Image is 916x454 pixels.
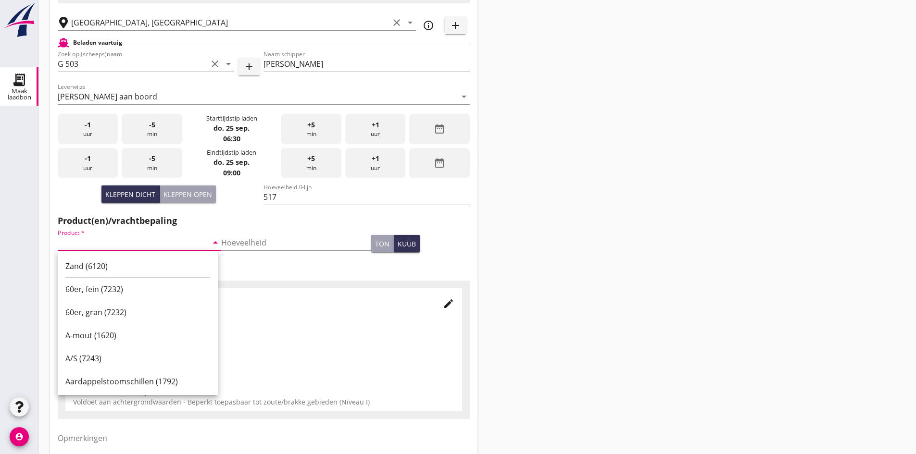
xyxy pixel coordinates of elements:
[73,316,454,328] div: Vergunninghouder
[65,283,210,295] div: 60er, fein (7232)
[58,56,207,72] input: Zoek op (scheeps)naam
[345,114,405,144] div: uur
[264,56,469,72] input: Naam schipper
[391,17,402,28] i: clear
[2,2,37,38] img: logo-small.a267ee39.svg
[375,239,389,249] div: ton
[213,158,250,167] strong: do. 25 sep.
[73,293,427,305] div: Certificaat
[65,353,210,364] div: A/S (7243)
[73,328,454,338] div: DEME Environmental NL
[458,91,470,102] i: arrow_drop_down
[281,114,341,144] div: min
[434,157,445,169] i: date_range
[281,148,341,178] div: min
[423,20,434,31] i: info_outline
[207,148,256,157] div: Eindtijdstip laden
[372,120,379,130] span: +1
[122,148,182,178] div: min
[73,362,454,374] div: Certificaatnummer - Certificaathouder
[434,123,445,135] i: date_range
[307,153,315,164] span: +5
[345,148,405,178] div: uur
[209,58,221,70] i: clear
[65,307,210,318] div: 60er, gran (7232)
[404,17,416,28] i: arrow_drop_down
[163,189,212,199] div: Kleppen open
[223,58,234,70] i: arrow_drop_down
[101,185,160,203] button: Kleppen dicht
[58,214,470,227] h2: Product(en)/vrachtbepaling
[443,298,454,309] i: edit
[371,235,394,252] button: ton
[73,374,454,384] div: ZW-015 - DEME Environmental NL
[85,153,91,164] span: -1
[58,92,157,101] div: [PERSON_NAME] aan boord
[58,264,470,277] h2: Certificaten/regelgeving
[243,61,255,73] i: add
[398,239,416,249] div: kuub
[206,114,257,123] div: Starttijdstip laden
[221,235,371,250] input: Hoeveelheid
[73,385,454,397] div: Milieukwaliteit - Toepasbaarheid
[73,305,427,315] div: BSB
[394,235,420,252] button: kuub
[73,351,454,361] div: RWS-2023/48908
[58,114,118,144] div: uur
[372,153,379,164] span: +1
[149,120,155,130] span: -5
[65,260,210,272] div: Zand (6120)
[213,123,250,133] strong: do. 25 sep.
[65,376,210,387] div: Aardappelstoomschillen (1792)
[71,15,389,30] input: Losplaats
[223,134,240,143] strong: 06:30
[122,114,182,144] div: min
[307,120,315,130] span: +5
[105,189,155,199] div: Kleppen dicht
[160,185,216,203] button: Kleppen open
[149,153,155,164] span: -5
[223,168,240,177] strong: 09:00
[65,330,210,341] div: A-mout (1620)
[85,120,91,130] span: -1
[210,237,221,248] i: arrow_drop_down
[73,339,454,351] div: Aktenummer
[10,427,29,446] i: account_circle
[73,38,122,47] h2: Beladen vaartuig
[58,235,208,250] input: Product *
[264,189,469,205] input: Hoeveelheid 0-lijn
[58,148,118,178] div: uur
[73,397,454,407] div: Voldoet aan achtergrondwaarden - Beperkt toepasbaar tot zoute/brakke gebieden (Niveau I)
[450,20,461,31] i: add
